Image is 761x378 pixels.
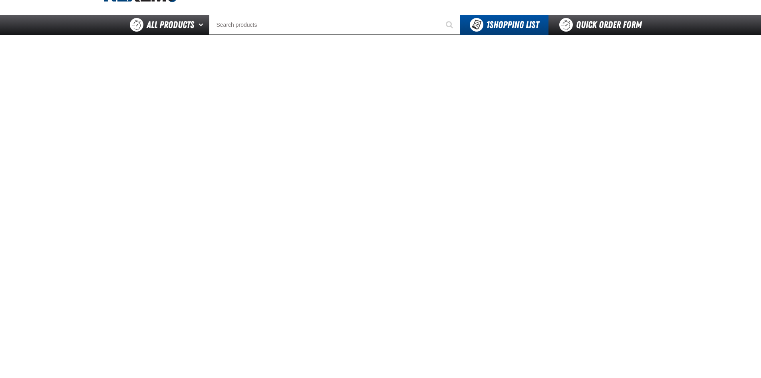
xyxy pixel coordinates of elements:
[548,15,657,35] a: Quick Order Form
[486,19,539,30] span: Shopping List
[486,19,489,30] strong: 1
[460,15,548,35] button: You have 1 Shopping List. Open to view details
[147,18,194,32] span: All Products
[196,15,209,35] button: Open All Products pages
[440,15,460,35] button: Start Searching
[209,15,460,35] input: Search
